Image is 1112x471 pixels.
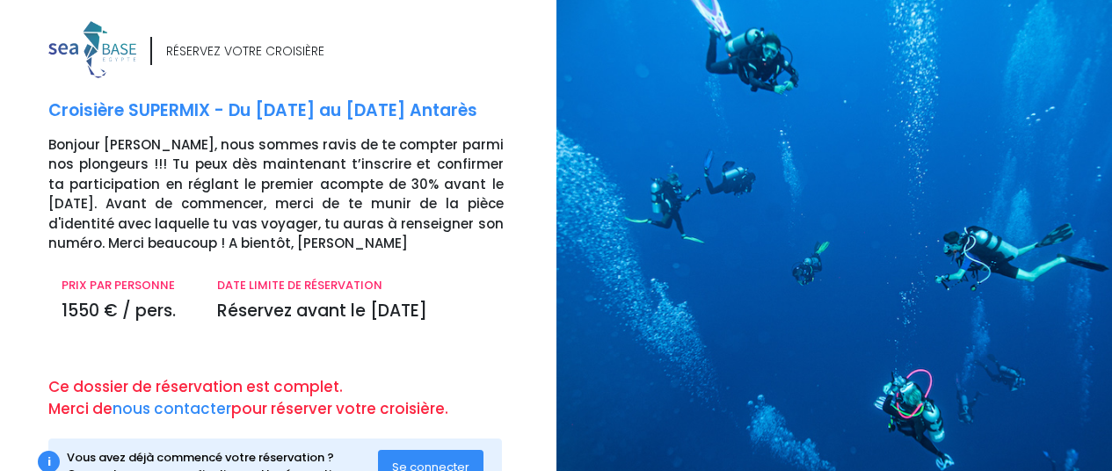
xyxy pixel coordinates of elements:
div: RÉSERVEZ VOTRE CROISIÈRE [166,42,324,61]
img: logo_color1.png [48,21,136,78]
p: DATE LIMITE DE RÉSERVATION [217,277,503,294]
p: Croisière SUPERMIX - Du [DATE] au [DATE] Antarès [48,98,543,124]
p: 1550 € / pers. [62,299,191,324]
p: Réservez avant le [DATE] [217,299,503,324]
p: Bonjour [PERSON_NAME], nous sommes ravis de te compter parmi nos plongeurs !!! Tu peux dès mainte... [48,135,543,254]
p: Ce dossier de réservation est complet. Merci de pour réserver votre croisière. [48,376,543,421]
a: nous contacter [113,398,231,419]
p: PRIX PAR PERSONNE [62,277,191,294]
